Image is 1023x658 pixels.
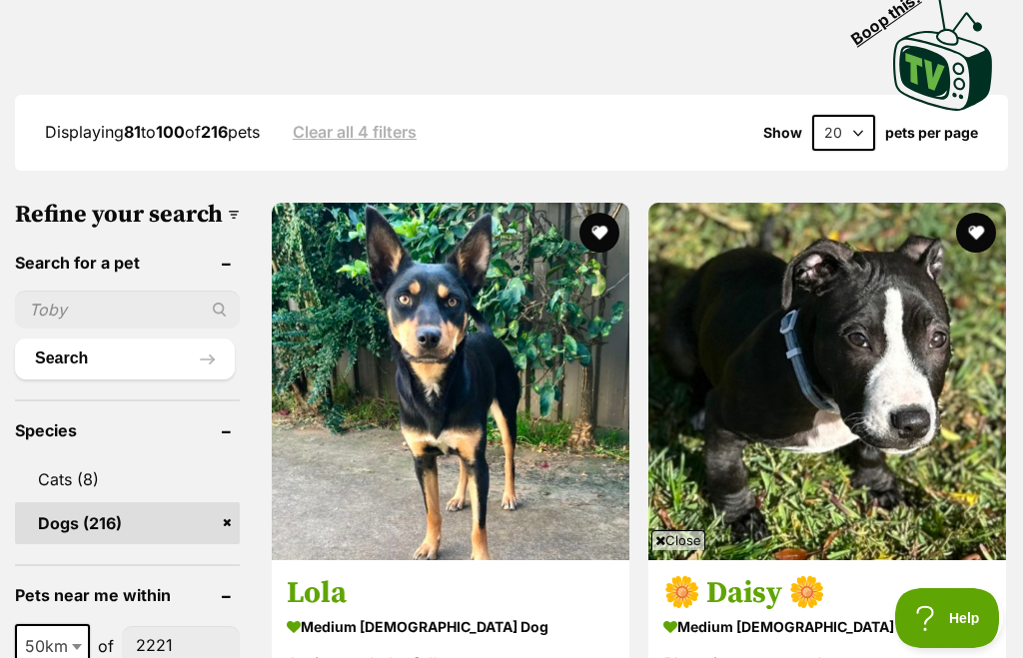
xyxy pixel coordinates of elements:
span: Close [651,530,705,550]
strong: 81 [124,122,141,142]
span: Show [763,125,802,141]
button: Search [15,338,235,378]
a: Cats (8) [15,458,240,500]
iframe: Advertisement [27,558,996,648]
header: Species [15,421,240,439]
span: Displaying to of pets [45,122,260,142]
strong: 100 [156,122,185,142]
a: Clear all 4 filters [293,123,417,141]
img: Lola - Australian Kelpie Dog [272,203,629,560]
h3: Refine your search [15,201,240,229]
input: Toby [15,291,240,329]
button: favourite [956,213,996,253]
strong: 216 [201,122,228,142]
header: Pets near me within [15,586,240,604]
button: favourite [579,213,619,253]
iframe: Help Scout Beacon - Open [895,588,1003,648]
label: pets per page [885,125,978,141]
img: 🌼 Daisy 🌼 - American Staffordshire Terrier Dog [648,203,1006,560]
a: Dogs (216) [15,502,240,544]
header: Search for a pet [15,254,240,272]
